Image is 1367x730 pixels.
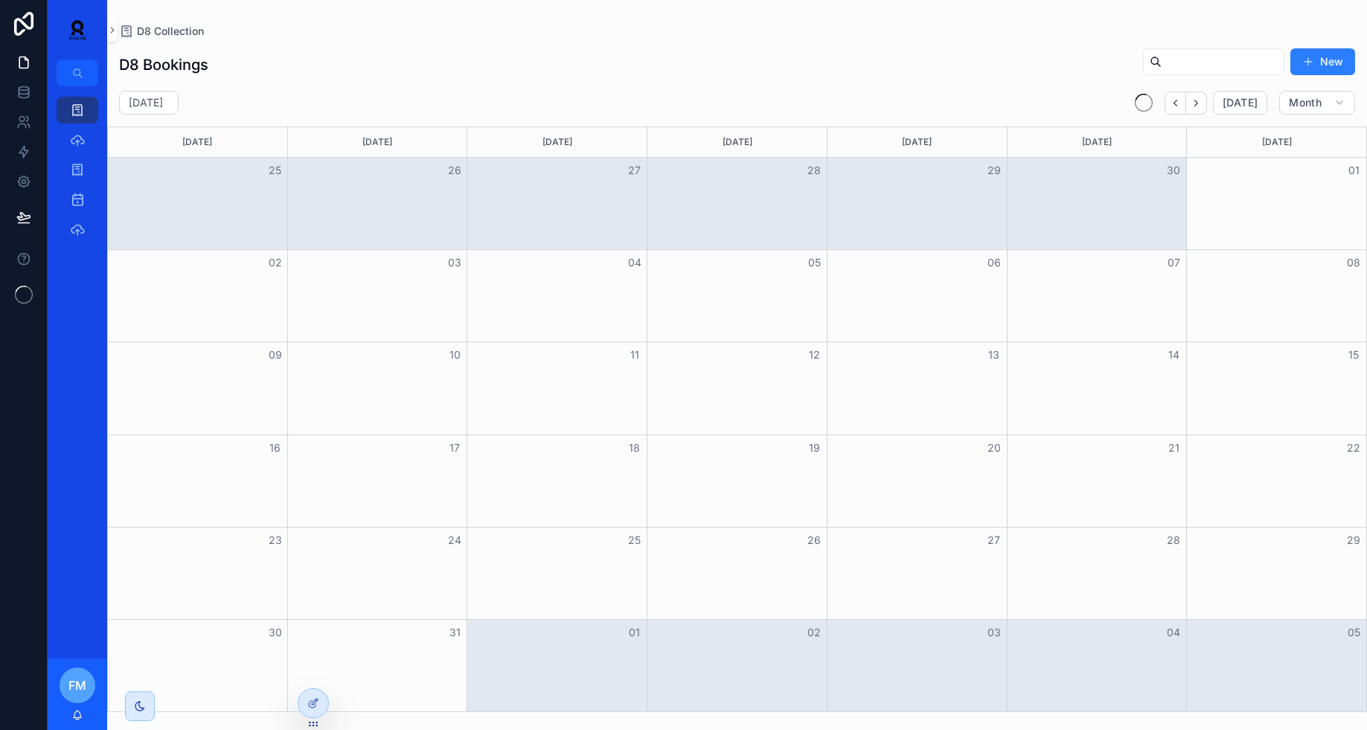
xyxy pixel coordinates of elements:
[1345,346,1363,364] button: 15
[1165,531,1182,549] button: 28
[805,624,823,641] button: 02
[1165,346,1182,364] button: 14
[266,254,284,272] button: 02
[1289,96,1322,109] span: Month
[266,624,284,641] button: 30
[110,127,285,157] div: [DATE]
[119,24,204,39] a: D8 Collection
[1345,254,1363,272] button: 08
[446,254,464,272] button: 03
[266,439,284,457] button: 16
[985,624,1003,641] button: 03
[48,86,107,262] div: scrollable content
[626,346,644,364] button: 11
[1165,254,1182,272] button: 07
[129,95,163,110] h2: [DATE]
[1345,161,1363,179] button: 01
[985,161,1003,179] button: 29
[119,54,208,75] h1: D8 Bookings
[626,439,644,457] button: 18
[626,254,644,272] button: 04
[626,161,644,179] button: 27
[1165,161,1182,179] button: 30
[805,439,823,457] button: 19
[1165,92,1186,115] button: Back
[1279,91,1355,115] button: Month
[266,346,284,364] button: 09
[470,127,644,157] div: [DATE]
[1345,531,1363,549] button: 29
[1010,127,1185,157] div: [DATE]
[985,531,1003,549] button: 27
[1290,48,1355,75] button: New
[290,127,465,157] div: [DATE]
[1345,624,1363,641] button: 05
[830,127,1005,157] div: [DATE]
[626,531,644,549] button: 25
[446,346,464,364] button: 10
[137,24,204,39] span: D8 Collection
[68,676,86,694] span: FM
[1165,624,1182,641] button: 04
[805,254,823,272] button: 05
[1223,96,1258,109] span: [DATE]
[1213,91,1267,115] button: [DATE]
[985,254,1003,272] button: 06
[107,127,1367,712] div: Month View
[805,531,823,549] button: 26
[266,161,284,179] button: 25
[1345,439,1363,457] button: 22
[446,531,464,549] button: 24
[805,346,823,364] button: 12
[1165,439,1182,457] button: 21
[985,439,1003,457] button: 20
[805,161,823,179] button: 28
[60,18,95,42] img: App logo
[650,127,825,157] div: [DATE]
[1186,92,1207,115] button: Next
[446,624,464,641] button: 31
[446,439,464,457] button: 17
[626,624,644,641] button: 01
[1189,127,1364,157] div: [DATE]
[446,161,464,179] button: 26
[266,531,284,549] button: 23
[985,346,1003,364] button: 13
